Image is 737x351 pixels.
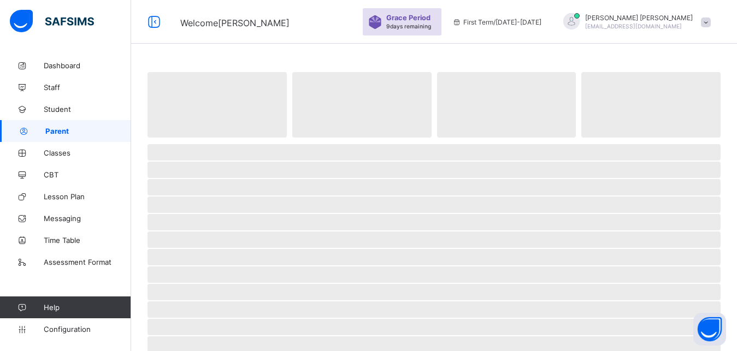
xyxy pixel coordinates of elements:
span: Grace Period [386,14,431,22]
span: 9 days remaining [386,23,431,29]
span: ‌ [148,144,721,160]
span: ‌ [437,72,576,138]
span: ‌ [148,214,721,230]
span: Help [44,303,131,312]
span: Classes [44,148,131,157]
span: Student [44,105,131,114]
span: Time Table [44,236,131,245]
div: MAHMUD-NAJIMMAHMUD [552,13,716,31]
span: Dashboard [44,61,131,70]
span: Staff [44,83,131,92]
span: ‌ [148,249,721,265]
span: ‌ [148,319,721,335]
span: ‌ [148,72,287,138]
span: ‌ [581,72,721,138]
span: Messaging [44,214,131,223]
span: ‌ [148,179,721,195]
span: Welcome [PERSON_NAME] [180,17,290,28]
img: safsims [10,10,94,33]
span: Assessment Format [44,258,131,266]
span: [EMAIL_ADDRESS][DOMAIN_NAME] [585,23,682,29]
span: ‌ [148,162,721,178]
button: Open asap [693,313,726,346]
span: Configuration [44,325,131,334]
span: [PERSON_NAME] [PERSON_NAME] [585,14,693,22]
span: ‌ [148,231,721,248]
span: ‌ [148,266,721,283]
span: Parent [45,127,131,135]
span: ‌ [292,72,432,138]
span: session/term information [452,18,541,26]
img: sticker-purple.71386a28dfed39d6af7621340158ba97.svg [368,15,382,29]
span: ‌ [148,284,721,300]
span: ‌ [148,301,721,318]
span: ‌ [148,197,721,213]
span: CBT [44,170,131,179]
span: Lesson Plan [44,192,131,201]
